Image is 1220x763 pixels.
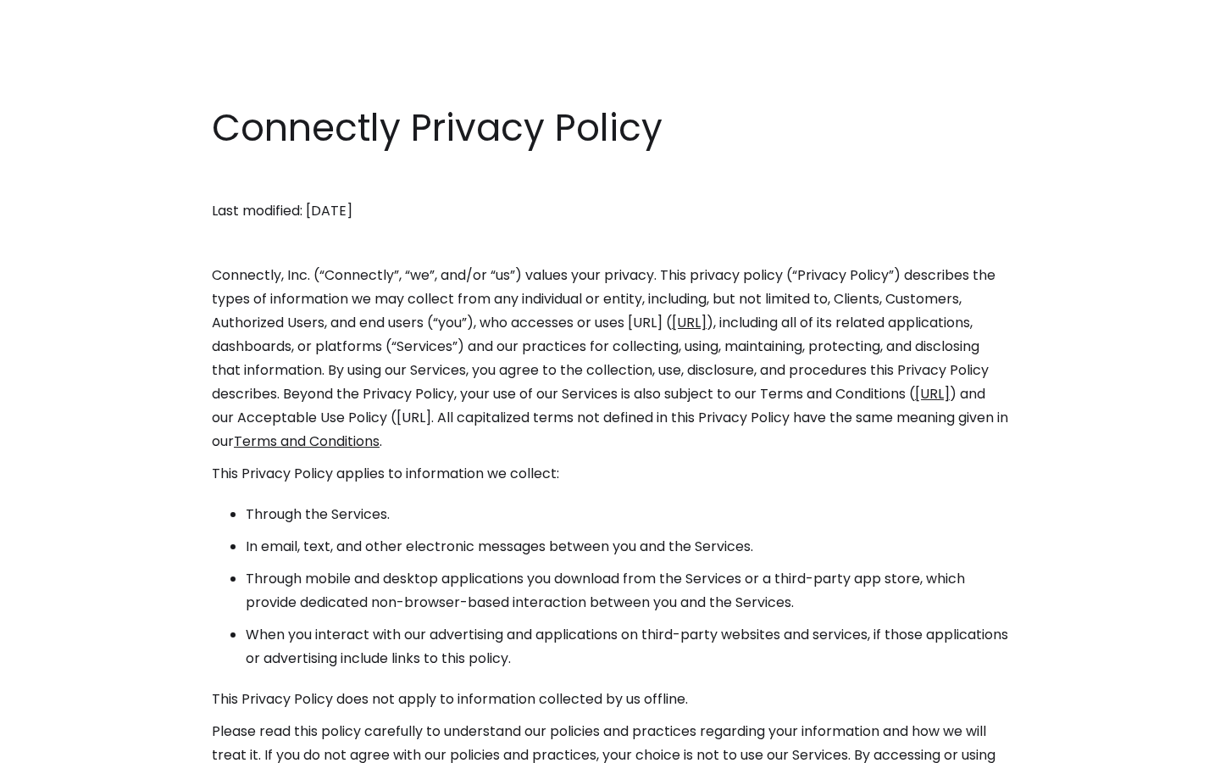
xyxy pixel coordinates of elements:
[246,503,1008,526] li: Through the Services.
[672,313,707,332] a: [URL]
[212,688,1008,711] p: This Privacy Policy does not apply to information collected by us offline.
[34,733,102,757] ul: Language list
[246,623,1008,671] li: When you interact with our advertising and applications on third-party websites and services, if ...
[212,167,1008,191] p: ‍
[212,102,1008,154] h1: Connectly Privacy Policy
[212,264,1008,454] p: Connectly, Inc. (“Connectly”, “we”, and/or “us”) values your privacy. This privacy policy (“Priva...
[212,199,1008,223] p: Last modified: [DATE]
[246,535,1008,559] li: In email, text, and other electronic messages between you and the Services.
[17,732,102,757] aside: Language selected: English
[246,567,1008,615] li: Through mobile and desktop applications you download from the Services or a third-party app store...
[915,384,950,404] a: [URL]
[234,432,380,451] a: Terms and Conditions
[212,462,1008,486] p: This Privacy Policy applies to information we collect:
[212,231,1008,255] p: ‍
